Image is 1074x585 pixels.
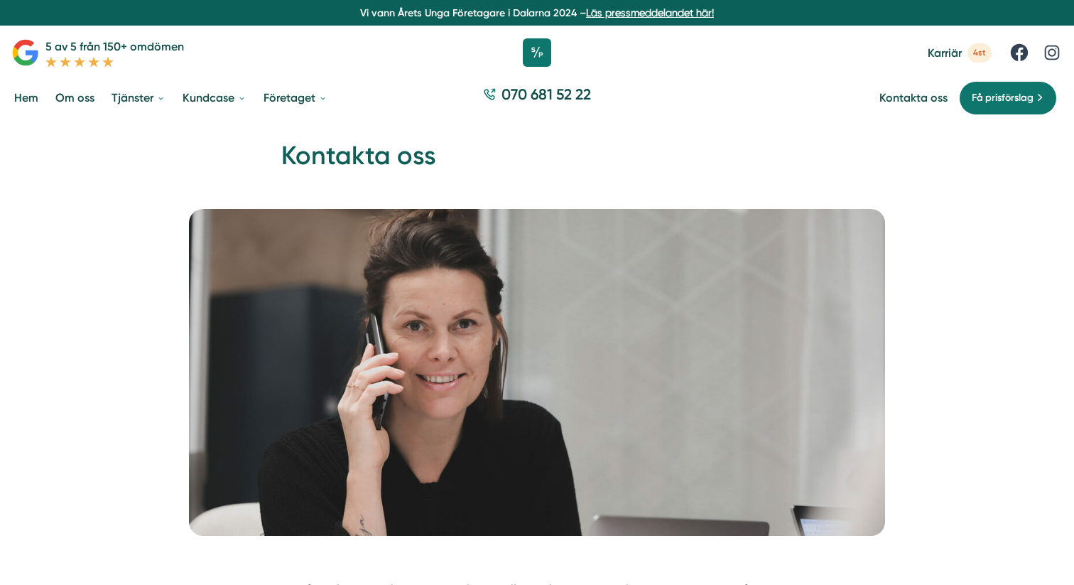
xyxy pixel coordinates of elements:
[879,91,948,104] a: Kontakta oss
[281,139,793,185] h1: Kontakta oss
[586,7,714,18] a: Läs pressmeddelandet här!
[928,43,992,63] a: Karriär 4st
[928,46,962,60] span: Karriär
[180,80,249,116] a: Kundcase
[972,90,1034,106] span: Få prisförslag
[109,80,168,116] a: Tjänster
[189,209,885,536] img: Kontakta oss
[967,43,992,63] span: 4st
[477,84,597,112] a: 070 681 52 22
[53,80,97,116] a: Om oss
[501,84,591,104] span: 070 681 52 22
[45,38,184,55] p: 5 av 5 från 150+ omdömen
[261,80,330,116] a: Företaget
[959,81,1057,115] a: Få prisförslag
[6,6,1068,20] p: Vi vann Årets Unga Företagare i Dalarna 2024 –
[11,80,41,116] a: Hem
